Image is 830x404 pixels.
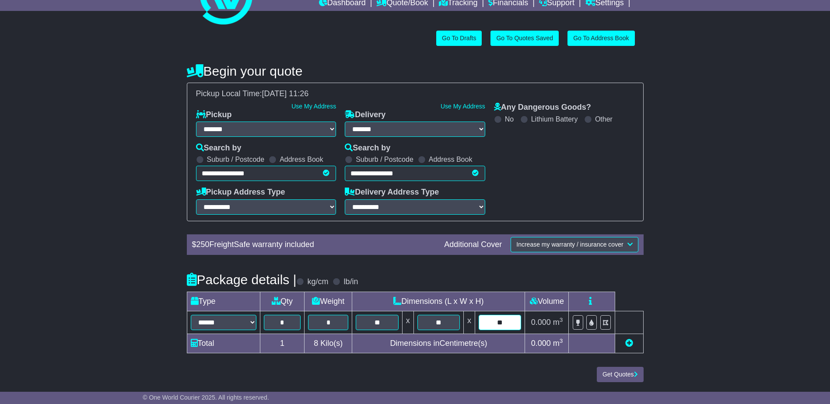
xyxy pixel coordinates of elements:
td: x [464,311,475,334]
td: Total [187,334,260,353]
td: 1 [260,334,305,353]
td: x [402,311,413,334]
span: [DATE] 11:26 [262,89,309,98]
a: Add new item [625,339,633,348]
label: Address Book [280,155,323,164]
a: Go To Address Book [567,31,634,46]
td: Qty [260,292,305,311]
td: Volume [525,292,569,311]
label: No [505,115,514,123]
span: 0.000 [531,339,551,348]
sup: 3 [560,317,563,323]
span: 8 [314,339,318,348]
span: Increase my warranty / insurance cover [516,241,623,248]
div: Additional Cover [440,240,506,250]
h4: Begin your quote [187,64,644,78]
label: Any Dangerous Goods? [494,103,591,112]
span: 0.000 [531,318,551,327]
label: Pickup Address Type [196,188,285,197]
td: Dimensions (L x W x H) [352,292,525,311]
td: Kilo(s) [305,334,352,353]
span: © One World Courier 2025. All rights reserved. [143,394,269,401]
td: Type [187,292,260,311]
label: Delivery [345,110,385,120]
label: Lithium Battery [531,115,578,123]
td: Dimensions in Centimetre(s) [352,334,525,353]
label: Pickup [196,110,232,120]
td: Weight [305,292,352,311]
label: Suburb / Postcode [207,155,265,164]
h4: Package details | [187,272,297,287]
label: lb/in [343,277,358,287]
button: Get Quotes [597,367,644,382]
a: Use My Address [291,103,336,110]
div: $ FreightSafe warranty included [188,240,440,250]
label: Other [595,115,613,123]
label: Delivery Address Type [345,188,439,197]
label: Search by [196,143,242,153]
label: Address Book [429,155,473,164]
label: kg/cm [307,277,328,287]
a: Go To Drafts [436,31,482,46]
label: Search by [345,143,390,153]
a: Use My Address [441,103,485,110]
span: 250 [196,240,210,249]
label: Suburb / Postcode [356,155,413,164]
sup: 3 [560,338,563,344]
a: Go To Quotes Saved [490,31,559,46]
div: Pickup Local Time: [192,89,639,99]
button: Increase my warranty / insurance cover [511,237,638,252]
span: m [553,339,563,348]
span: m [553,318,563,327]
